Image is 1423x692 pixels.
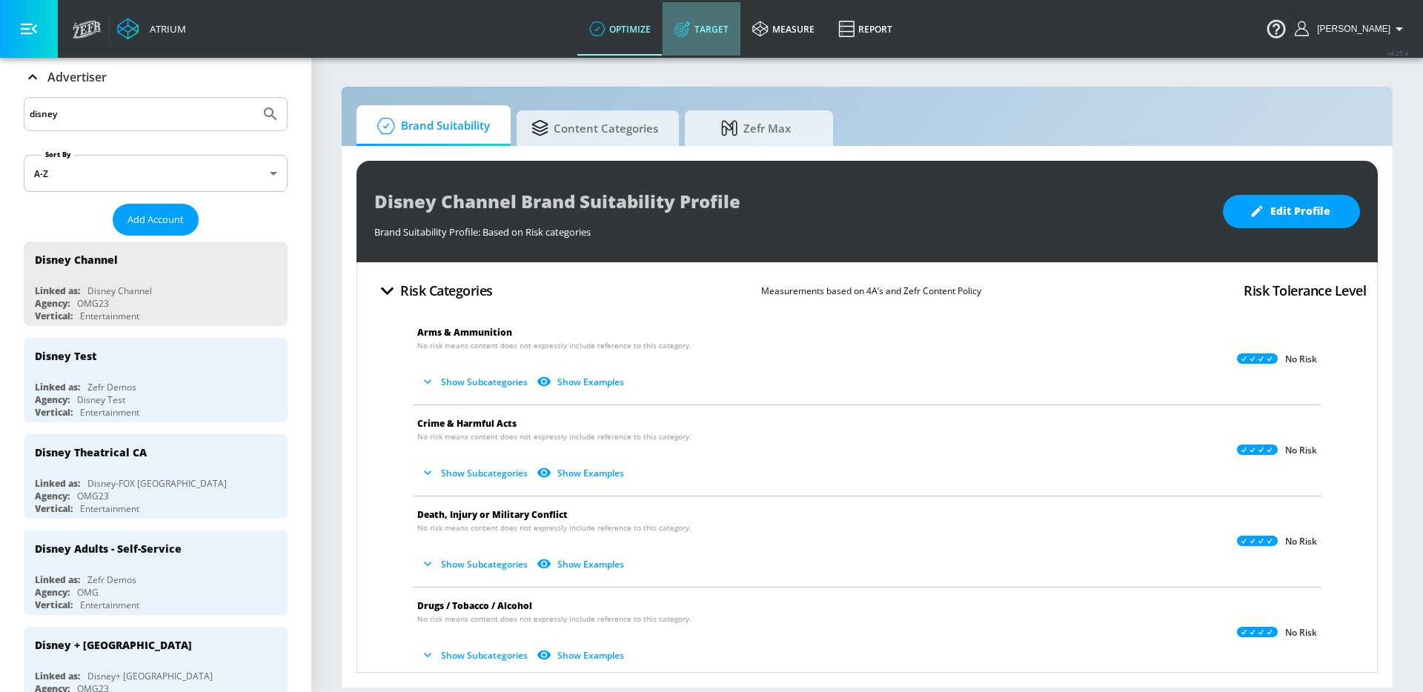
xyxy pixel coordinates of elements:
[35,297,70,310] div: Agency:
[35,445,147,459] div: Disney Theatrical CA
[577,2,663,56] a: optimize
[700,110,812,146] span: Zefr Max
[826,2,904,56] a: Report
[35,670,80,682] div: Linked as:
[1285,445,1317,456] p: No Risk
[80,599,139,611] div: Entertainment
[400,280,493,301] h4: Risk Categories
[35,573,80,586] div: Linked as:
[417,417,517,430] span: Crime & Harmful Acts
[35,393,70,406] div: Agency:
[77,490,109,502] div: OMG23
[87,573,136,586] div: Zefr Demos
[417,643,534,668] button: Show Subcategories
[35,285,80,297] div: Linked as:
[24,434,288,519] div: Disney Theatrical CALinked as:Disney-FOX [GEOGRAPHIC_DATA]Agency:OMG23Vertical:Entertainment
[24,56,288,98] div: Advertiser
[417,431,691,442] span: No risk means content does not expressly include reference to this category.
[35,253,118,267] div: Disney Channel
[24,242,288,326] div: Disney ChannelLinked as:Disney ChannelAgency:OMG23Vertical:Entertainment
[77,586,99,599] div: OMG
[87,670,213,682] div: Disney+ [GEOGRAPHIC_DATA]
[35,310,73,322] div: Vertical:
[1285,353,1317,365] p: No Risk
[417,370,534,394] button: Show Subcategories
[87,285,152,297] div: Disney Channel
[1285,536,1317,548] p: No Risk
[42,150,74,159] label: Sort By
[35,502,73,515] div: Vertical:
[534,370,630,394] button: Show Examples
[77,393,125,406] div: Disney Test
[144,22,186,36] div: Atrium
[417,508,568,521] span: Death, Injury or Military Conflict
[77,297,109,310] div: OMG23
[24,155,288,192] div: A-Z
[417,552,534,576] button: Show Subcategories
[417,613,691,625] span: No risk means content does not expressly include reference to this category.
[35,477,80,490] div: Linked as:
[534,643,630,668] button: Show Examples
[35,542,182,556] div: Disney Adults - Self-Service
[1285,627,1317,639] p: No Risk
[531,110,658,146] span: Content Categories
[35,599,73,611] div: Vertical:
[417,461,534,485] button: Show Subcategories
[1244,280,1366,301] h4: Risk Tolerance Level
[117,18,186,40] a: Atrium
[1256,7,1297,49] button: Open Resource Center
[127,211,184,228] span: Add Account
[1223,195,1360,228] button: Edit Profile
[80,502,139,515] div: Entertainment
[417,340,691,351] span: No risk means content does not expressly include reference to this category.
[371,108,490,144] span: Brand Suitability
[24,530,288,615] div: Disney Adults - Self-ServiceLinked as:Zefr DemosAgency:OMGVertical:Entertainment
[87,477,227,490] div: Disney-FOX [GEOGRAPHIC_DATA]
[35,349,96,363] div: Disney Test
[374,218,1208,239] div: Brand Suitability Profile: Based on Risk categories
[740,2,826,56] a: measure
[417,599,532,612] span: Drugs / Tobacco / Alcohol
[368,273,499,308] button: Risk Categories
[1311,24,1390,34] span: login as: guillermo.cabrera@zefr.com
[417,522,691,533] span: No risk means content does not expressly include reference to this category.
[87,381,136,393] div: Zefr Demos
[534,552,630,576] button: Show Examples
[35,638,192,652] div: Disney + [GEOGRAPHIC_DATA]
[24,338,288,422] div: Disney TestLinked as:Zefr DemosAgency:Disney TestVertical:Entertainment
[35,381,80,393] div: Linked as:
[761,283,981,299] p: Measurements based on 4A’s and Zefr Content Policy
[35,490,70,502] div: Agency:
[80,406,139,419] div: Entertainment
[254,98,287,130] button: Submit Search
[80,310,139,322] div: Entertainment
[417,326,512,339] span: Arms & Ammunition
[35,406,73,419] div: Vertical:
[1253,202,1330,221] span: Edit Profile
[113,204,199,236] button: Add Account
[35,586,70,599] div: Agency:
[47,69,107,85] p: Advertiser
[663,2,740,56] a: Target
[1295,20,1408,38] button: [PERSON_NAME]
[1387,49,1408,57] span: v 4.25.4
[534,461,630,485] button: Show Examples
[30,104,254,124] input: Search by name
